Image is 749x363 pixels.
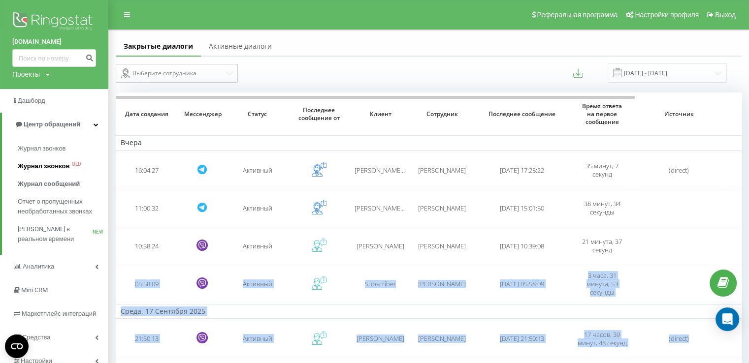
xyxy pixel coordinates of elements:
[418,204,466,212] span: [PERSON_NAME]
[116,228,177,264] td: 10:38:24
[18,179,80,189] span: Журнал сообщений
[571,152,633,188] td: 35 минут, 7 секунд
[500,166,544,175] span: [DATE] 17:25:22
[18,140,108,157] a: Журнал звонков
[18,161,69,171] span: Журнал звонков
[18,193,108,220] a: Отчет о пропущенных необработанных звонках
[234,110,281,118] span: Статус
[12,49,96,67] input: Поиск по номеру
[500,242,544,250] span: [DATE] 10:39:08
[669,166,689,175] span: (direct)
[537,11,618,19] span: Реферальная программа
[295,106,342,121] span: Последнее сообщение от
[500,279,544,288] span: [DATE] 05:58:09
[500,334,544,343] span: [DATE] 21:50:13
[18,197,103,216] span: Отчет о пропущенных необработанных звонках
[571,228,633,264] td: 21 минута, 37 секунд
[418,166,466,175] span: [PERSON_NAME]
[500,204,544,212] span: [DATE] 15:01:50
[355,166,450,175] span: [PERSON_NAME] (@lovelyritahey)
[357,334,404,343] span: [PERSON_NAME]
[116,321,177,357] td: 21:50:13
[18,175,108,193] a: Журнал сообщений
[669,334,689,343] span: (direct)
[116,190,177,226] td: 11:00:32
[635,11,699,19] span: Настройки профиля
[123,110,170,118] span: Дата создания
[2,113,108,136] a: Центр обращений
[716,307,739,331] div: Open Intercom Messenger
[357,110,404,118] span: Клиент
[357,242,404,250] span: [PERSON_NAME]
[573,68,583,78] button: Экспортировать сообщения
[715,11,736,19] span: Выход
[365,279,396,288] span: Subscriber
[419,110,465,118] span: Сотрудник
[116,266,177,302] td: 05:58:09
[18,220,108,248] a: [PERSON_NAME] в реальном времениNEW
[418,334,466,343] span: [PERSON_NAME]
[22,333,51,341] span: Средства
[18,157,108,175] a: Журнал звонковOLD
[201,37,280,57] a: Активные диалоги
[12,37,96,47] a: [DOMAIN_NAME]
[12,69,40,79] div: Проекты
[184,110,220,118] span: Мессенджер
[571,266,633,302] td: 3 часа, 31 минута, 53 секунды
[24,121,80,128] span: Центр обращений
[196,240,208,251] svg: Viber
[227,190,288,226] td: Активный
[418,279,466,288] span: [PERSON_NAME]
[642,110,716,118] span: Источник
[196,277,208,289] svg: Viber
[571,321,633,357] td: 17 часов, 39 минут, 48 секунд
[571,190,633,226] td: 38 минут, 34 секунды
[227,152,288,188] td: Активный
[418,242,466,250] span: [PERSON_NAME]
[21,286,48,294] span: Mini CRM
[196,332,208,343] svg: Viber
[579,102,625,125] span: Время ответа на первое сообщение
[18,224,93,244] span: [PERSON_NAME] в реальном времени
[12,10,96,34] img: Ringostat logo
[116,37,201,57] a: Закрытые диалоги
[23,263,54,270] span: Аналитика
[227,228,288,264] td: Активный
[18,144,66,153] span: Журнал звонков
[355,204,462,212] span: [PERSON_NAME] (@TatyanaLubivaya)
[18,97,45,104] span: Дашборд
[5,334,29,358] button: Open CMP widget
[482,110,562,118] span: Последнее сообщение
[227,321,288,357] td: Активный
[121,67,225,79] div: Выберите сотрудника
[116,152,177,188] td: 16:04:27
[22,310,96,317] span: Маркетплейс интеграций
[227,266,288,302] td: Активный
